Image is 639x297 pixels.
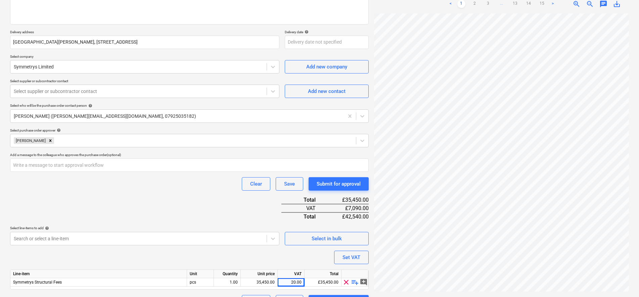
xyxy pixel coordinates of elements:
[305,278,341,287] div: £35,450.00
[13,280,62,285] span: Symmetrys Structural Fees
[10,158,369,172] input: Write a message to start approval workflow
[47,137,54,144] div: Remove Sam Cornford
[308,87,346,96] div: Add new contact
[10,270,187,278] div: Line-item
[342,278,350,286] span: clear
[326,196,369,204] div: £35,450.00
[44,226,49,230] span: help
[284,180,295,188] div: Save
[305,270,341,278] div: Total
[10,103,369,108] div: Select who will be the purchase order contact person
[10,36,279,49] input: Delivery address
[242,177,270,191] button: Clear
[281,212,326,220] div: Total
[326,204,369,212] div: £7,090.00
[10,79,279,85] p: Select supplier or subcontractor contact
[317,180,361,188] div: Submit for approval
[281,204,326,212] div: VAT
[187,270,214,278] div: Unit
[10,54,279,60] p: Select company
[14,137,47,144] div: [PERSON_NAME]
[303,30,309,34] span: help
[214,270,241,278] div: Quantity
[276,177,303,191] button: Save
[285,30,369,34] div: Delivery date
[217,278,238,287] div: 1.00
[281,196,326,204] div: Total
[280,278,302,287] div: 20.00
[10,226,279,230] div: Select line-items to add
[360,278,368,286] span: add_comment
[351,278,359,286] span: playlist_add
[326,212,369,220] div: £42,540.00
[312,234,342,243] div: Select in bulk
[241,270,278,278] div: Unit price
[250,180,262,188] div: Clear
[10,153,369,157] div: Add a message to the colleague who approves the purchase order (optional)
[243,278,275,287] div: 35,450.00
[187,278,214,287] div: pcs
[343,253,360,262] div: Set VAT
[309,177,369,191] button: Submit for approval
[306,62,347,71] div: Add new company
[278,270,305,278] div: VAT
[334,251,369,264] button: Set VAT
[55,128,61,132] span: help
[285,60,369,73] button: Add new company
[10,30,279,36] p: Delivery address
[285,85,369,98] button: Add new contact
[87,104,92,108] span: help
[285,232,369,245] button: Select in bulk
[285,36,369,49] input: Delivery date not specified
[10,128,369,133] div: Select purchase order approver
